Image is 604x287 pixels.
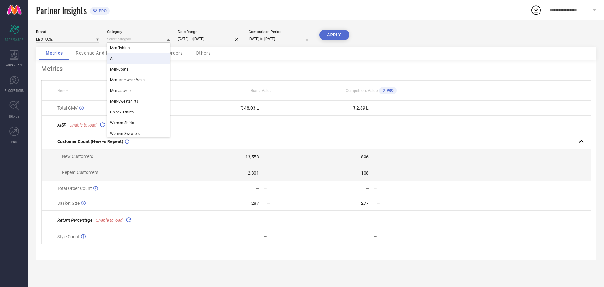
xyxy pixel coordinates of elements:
[46,50,63,55] span: Metrics
[366,234,369,239] div: —
[385,89,394,93] span: PRO
[374,234,426,239] div: —
[107,107,170,118] div: Unisex-Tshirts
[178,30,241,34] div: Date Range
[346,89,377,93] span: Competitors Value
[36,4,87,17] span: Partner Insights
[366,186,369,191] div: —
[107,96,170,107] div: Men-Sweatshirts
[107,128,170,139] div: Women-Sweaters
[374,186,426,191] div: —
[57,234,80,239] span: Style Count
[5,37,24,42] span: SCORECARDS
[41,65,591,72] div: Metrics
[124,215,133,224] div: Reload "Return Percentage "
[361,154,369,159] div: 896
[110,78,145,82] span: Men-Innerwear Vests
[36,30,99,34] div: Brand
[107,75,170,85] div: Men-Innerwear Vests
[240,106,259,111] div: ₹ 48.03 L
[264,234,316,239] div: —
[57,106,78,111] span: Total GMV
[377,155,380,159] span: —
[107,53,170,64] div: All
[57,201,80,206] span: Basket Size
[267,171,270,175] span: —
[11,139,17,144] span: FWD
[110,89,131,93] span: Men-Jackets
[96,218,123,223] span: Unable to load
[110,56,115,61] span: All
[267,155,270,159] span: —
[264,186,316,191] div: —
[57,89,68,93] span: Name
[107,43,170,53] div: Men-Tshirts
[353,106,369,111] div: ₹ 2.89 L
[248,170,259,175] div: 2,301
[107,85,170,96] div: Men-Jackets
[5,88,24,93] span: SUGGESTIONS
[107,30,170,34] div: Category
[107,64,170,75] div: Men-Coats
[361,201,369,206] div: 277
[110,99,138,104] span: Men-Sweatshirts
[256,234,259,239] div: —
[6,63,23,67] span: WORKSPACE
[70,123,97,128] span: Unable to load
[377,201,380,205] span: —
[110,67,128,72] span: Men-Coats
[249,30,311,34] div: Comparison Period
[251,89,271,93] span: Brand Value
[110,121,134,125] span: Women-Shirts
[267,201,270,205] span: —
[251,201,259,206] div: 287
[110,131,140,136] span: Women-Sweaters
[9,114,20,118] span: TRENDS
[110,110,134,114] span: Unisex-Tshirts
[62,154,93,159] span: New Customers
[245,154,259,159] div: 13,553
[256,186,259,191] div: —
[377,171,380,175] span: —
[97,9,107,13] span: PRO
[57,218,92,223] span: Return Percentage
[361,170,369,175] div: 108
[377,106,380,110] span: —
[57,123,66,128] span: AISP
[196,50,211,55] span: Others
[530,4,542,16] div: Open download list
[107,118,170,128] div: Women-Shirts
[249,36,311,42] input: Select comparison period
[267,106,270,110] span: —
[110,46,130,50] span: Men-Tshirts
[57,139,123,144] span: Customer Count (New vs Repeat)
[107,36,170,43] input: Select category
[76,50,122,55] span: Revenue And Pricing
[178,36,241,42] input: Select date range
[57,186,92,191] span: Total Order Count
[319,30,349,40] button: APPLY
[98,120,107,129] div: Reload "AISP"
[62,170,98,175] span: Repeat Customers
